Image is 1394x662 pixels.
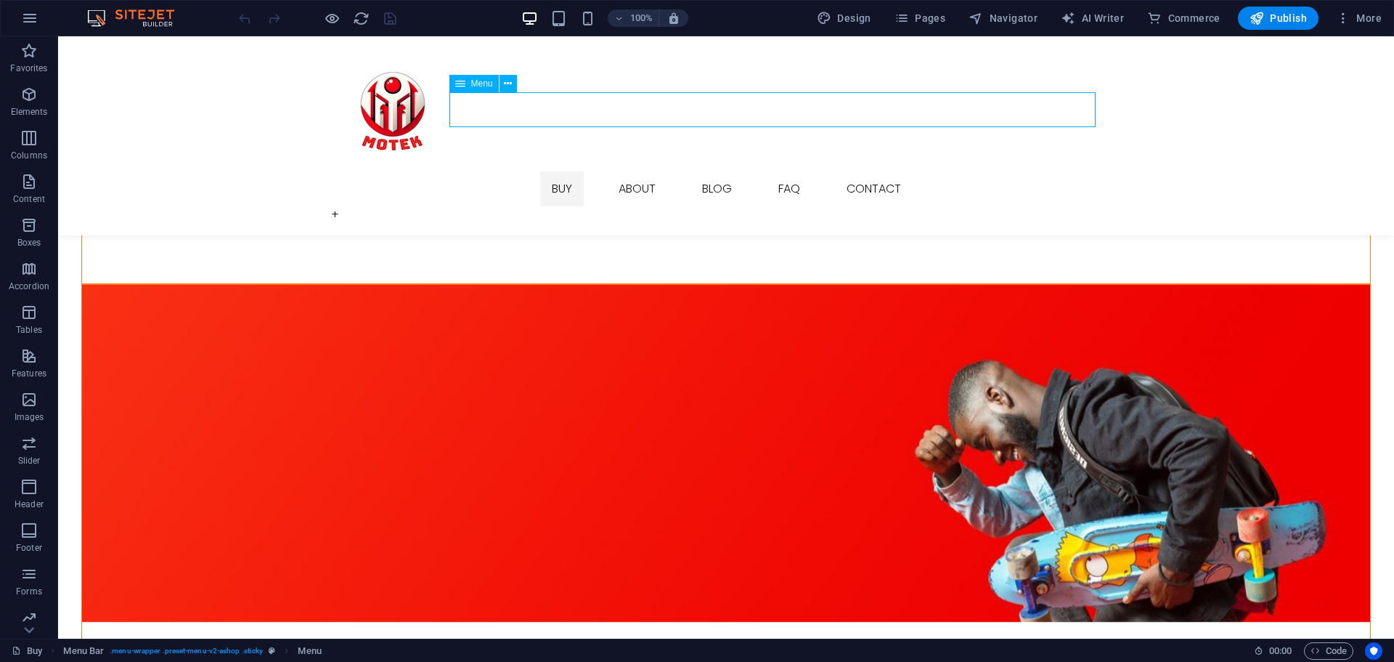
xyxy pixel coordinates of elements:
p: Accordion [9,280,49,292]
button: Code [1304,642,1353,660]
button: AI Writer [1055,7,1130,30]
span: Commerce [1147,11,1220,25]
p: Slider [18,455,41,467]
span: Pages [894,11,945,25]
p: Boxes [17,237,41,249]
span: Code [1311,642,1347,660]
span: Design [817,11,871,25]
i: Reload page [353,10,370,27]
i: On resize automatically adjust zoom level to fit chosen device. [667,12,680,25]
button: Commerce [1141,7,1226,30]
button: reload [352,9,370,27]
span: More [1336,11,1382,25]
p: Favorites [10,62,47,74]
button: Usercentrics [1365,642,1382,660]
span: Menu [471,79,493,88]
span: AI Writer [1061,11,1124,25]
p: Elements [11,106,48,118]
i: This element is a customizable preset [269,647,275,655]
span: 00 00 [1269,642,1292,660]
button: Click here to leave preview mode and continue editing [323,9,341,27]
p: Header [15,498,44,510]
button: Navigator [963,7,1043,30]
span: Click to select. Double-click to edit [298,642,321,660]
h6: Session time [1254,642,1292,660]
p: Tables [16,324,42,336]
button: 100% [608,9,659,27]
span: . menu-wrapper .preset-menu-v2-ashop .sticky [110,642,263,660]
h6: 100% [629,9,653,27]
p: Images [15,411,44,423]
p: Footer [16,542,42,554]
button: Publish [1238,7,1318,30]
nav: breadcrumb [63,642,321,660]
p: Columns [11,150,47,161]
span: Navigator [969,11,1038,25]
span: Click to select. Double-click to edit [63,642,104,660]
p: Content [13,193,45,205]
p: Features [12,368,46,379]
div: Design (Ctrl+Alt+Y) [811,7,877,30]
span: Publish [1250,11,1307,25]
span: : [1279,645,1281,656]
button: Pages [889,7,951,30]
img: Editor Logo [83,9,192,27]
button: More [1330,7,1387,30]
button: Design [811,7,877,30]
p: Forms [16,586,42,597]
a: Click to cancel selection. Double-click to open Pages [12,642,42,660]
